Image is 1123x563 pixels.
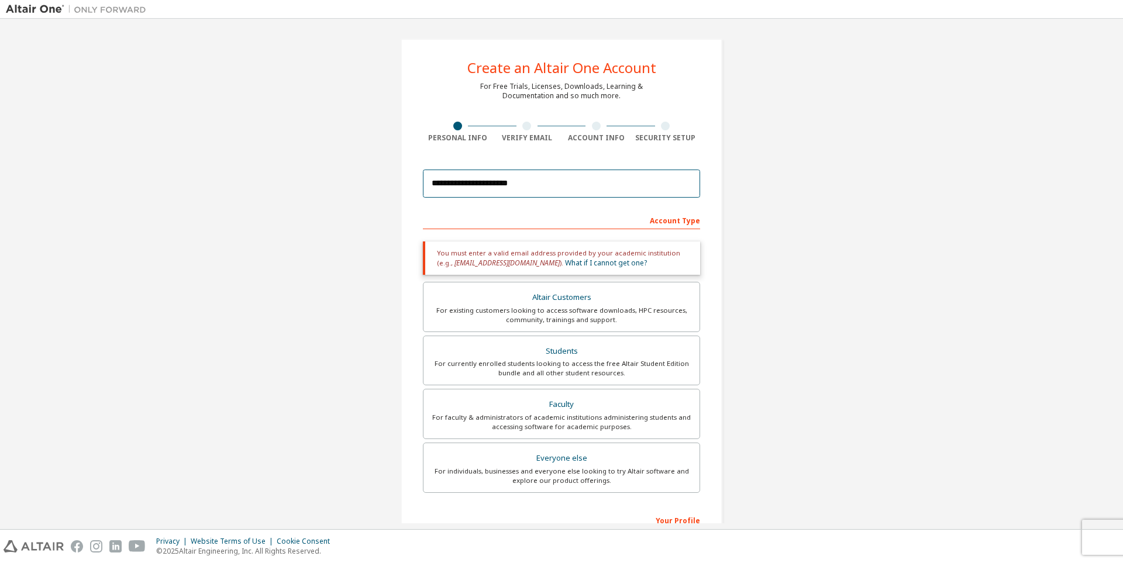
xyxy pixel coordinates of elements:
div: For individuals, businesses and everyone else looking to try Altair software and explore our prod... [430,467,693,485]
img: instagram.svg [90,540,102,552]
div: Students [430,343,693,360]
div: Altair Customers [430,289,693,306]
img: Altair One [6,4,152,15]
img: linkedin.svg [109,540,122,552]
p: © 2025 Altair Engineering, Inc. All Rights Reserved. [156,546,337,556]
img: youtube.svg [129,540,146,552]
div: Website Terms of Use [191,537,277,546]
div: Verify Email [492,133,562,143]
div: Your Profile [423,510,700,529]
span: [EMAIL_ADDRESS][DOMAIN_NAME] [454,258,560,268]
div: Create an Altair One Account [467,61,656,75]
div: Account Info [561,133,631,143]
img: facebook.svg [71,540,83,552]
div: Faculty [430,396,693,413]
div: You must enter a valid email address provided by your academic institution (e.g., ). [423,241,700,275]
a: What if I cannot get one? [565,258,647,268]
div: Account Type [423,210,700,229]
div: Personal Info [423,133,492,143]
div: For Free Trials, Licenses, Downloads, Learning & Documentation and so much more. [480,82,643,101]
div: For currently enrolled students looking to access the free Altair Student Edition bundle and all ... [430,359,693,378]
div: Privacy [156,537,191,546]
img: altair_logo.svg [4,540,64,552]
div: Cookie Consent [277,537,337,546]
div: Everyone else [430,450,693,467]
div: Security Setup [631,133,701,143]
div: For existing customers looking to access software downloads, HPC resources, community, trainings ... [430,306,693,324]
div: For faculty & administrators of academic institutions administering students and accessing softwa... [430,413,693,431]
